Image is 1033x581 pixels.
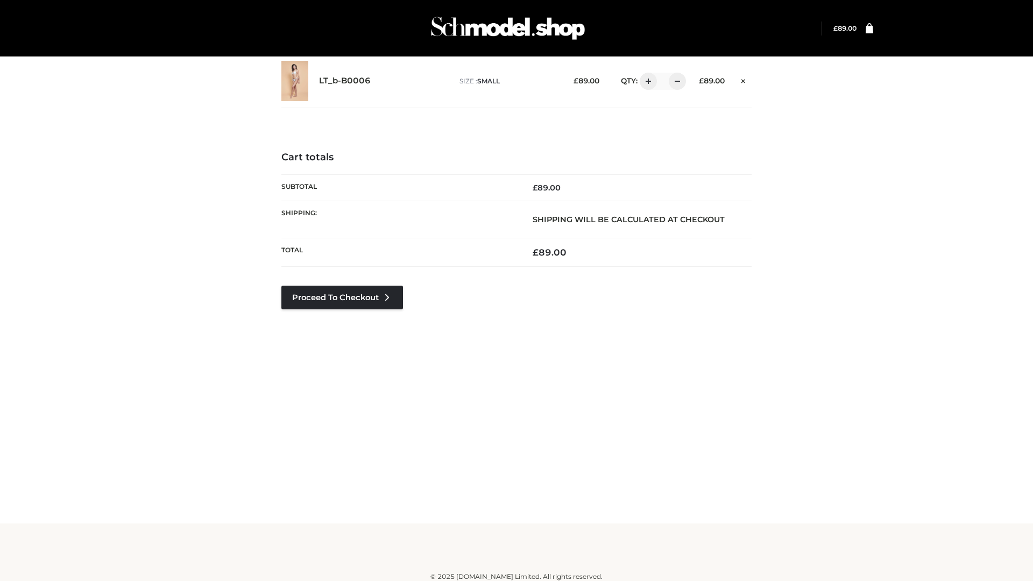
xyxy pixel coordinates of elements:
[533,247,539,258] span: £
[281,201,516,238] th: Shipping:
[459,76,557,86] p: size :
[533,247,567,258] bdi: 89.00
[281,61,308,101] img: LT_b-B0006 - SMALL
[699,76,725,85] bdi: 89.00
[610,73,682,90] div: QTY:
[281,238,516,267] th: Total
[699,76,704,85] span: £
[281,286,403,309] a: Proceed to Checkout
[533,183,561,193] bdi: 89.00
[281,174,516,201] th: Subtotal
[574,76,599,85] bdi: 89.00
[533,183,537,193] span: £
[281,152,752,164] h4: Cart totals
[477,77,500,85] span: SMALL
[533,215,725,224] strong: Shipping will be calculated at checkout
[833,24,838,32] span: £
[319,76,371,86] a: LT_b-B0006
[427,7,589,49] img: Schmodel Admin 964
[574,76,578,85] span: £
[735,73,752,87] a: Remove this item
[833,24,857,32] bdi: 89.00
[833,24,857,32] a: £89.00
